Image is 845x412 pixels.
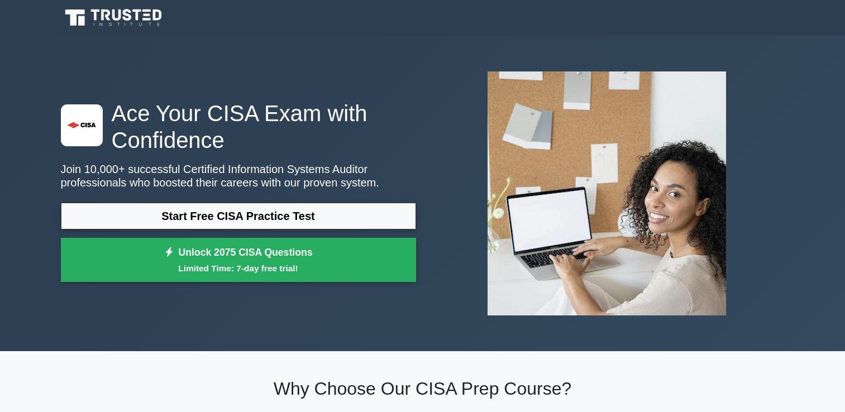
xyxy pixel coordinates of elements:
[75,262,402,275] small: Limited Time: 7-day free trial!
[61,238,416,282] a: Unlock 2075 CISA QuestionsLimited Time: 7-day free trial!
[61,378,785,399] h2: Why Choose Our CISA Prep Course?
[61,203,416,229] a: Start Free CISA Practice Test
[61,100,416,154] h1: Ace Your CISA Exam with Confidence
[61,162,416,189] p: Join 10,000+ successful Certified Information Systems Auditor professionals who boosted their car...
